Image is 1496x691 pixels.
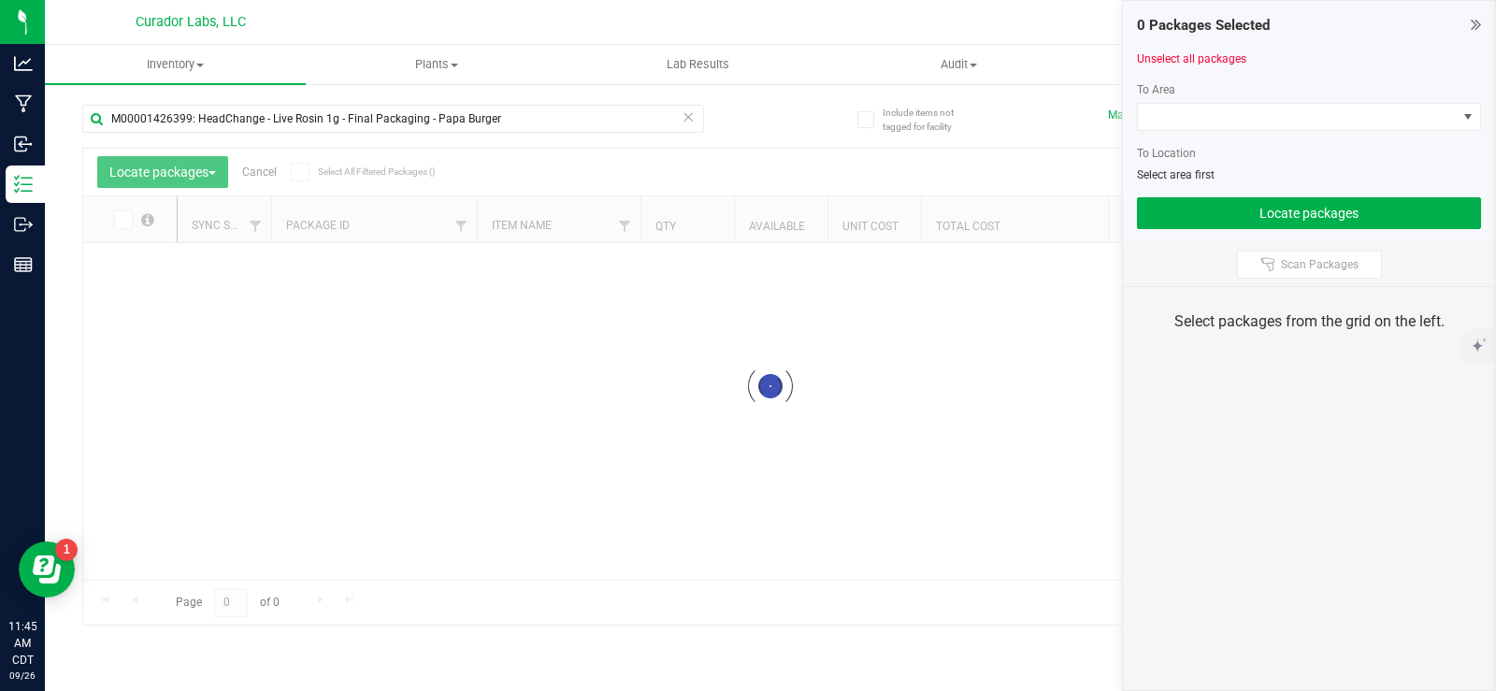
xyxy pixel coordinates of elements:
button: Manage package tags [1108,108,1220,123]
span: To Location [1137,147,1196,160]
inline-svg: Inventory [14,175,33,194]
span: Clear [682,105,695,129]
a: Plants [306,45,567,84]
span: Audit [829,56,1088,73]
span: Inventory [45,56,306,73]
span: Include items not tagged for facility [883,106,976,134]
span: Scan Packages [1281,257,1359,272]
p: 09/26 [8,669,36,683]
p: 11:45 AM CDT [8,618,36,669]
button: Locate packages [1137,197,1481,229]
input: Search Package ID, Item Name, SKU, Lot or Part Number... [82,105,704,133]
span: Plants [307,56,566,73]
span: To Area [1137,83,1175,96]
div: Select packages from the grid on the left. [1146,310,1472,333]
span: Lab Results [641,56,755,73]
a: Inventory Counts [1089,45,1350,84]
iframe: Resource center [19,541,75,597]
inline-svg: Manufacturing [14,94,33,113]
a: Inventory [45,45,306,84]
inline-svg: Analytics [14,54,33,73]
inline-svg: Reports [14,255,33,274]
span: Curador Labs, LLC [136,14,246,30]
a: Lab Results [568,45,828,84]
a: Audit [828,45,1089,84]
span: Select area first [1137,168,1215,181]
a: Unselect all packages [1137,52,1246,65]
button: Scan Packages [1237,251,1382,279]
inline-svg: Outbound [14,215,33,234]
inline-svg: Inbound [14,135,33,153]
iframe: Resource center unread badge [55,539,78,561]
